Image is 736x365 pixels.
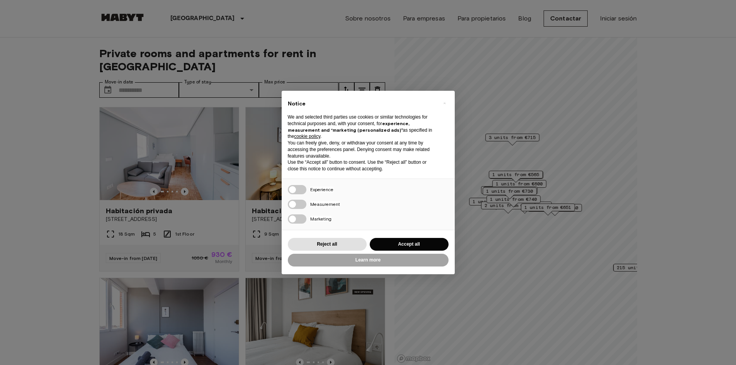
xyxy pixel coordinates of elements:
p: You can freely give, deny, or withdraw your consent at any time by accessing the preferences pane... [288,140,436,159]
button: Learn more [288,254,449,267]
span: Marketing [310,216,331,222]
button: Close this notice [439,97,451,109]
p: We and selected third parties use cookies or similar technologies for technical purposes and, wit... [288,114,436,140]
button: Reject all [288,238,367,251]
button: Accept all [370,238,449,251]
h2: Notice [288,100,436,108]
span: Experience [310,187,333,192]
a: cookie policy [294,134,320,139]
p: Use the “Accept all” button to consent. Use the “Reject all” button or close this notice to conti... [288,159,436,172]
span: × [443,98,446,108]
span: Measurement [310,201,340,207]
strong: experience, measurement and “marketing (personalized ads)” [288,121,410,133]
